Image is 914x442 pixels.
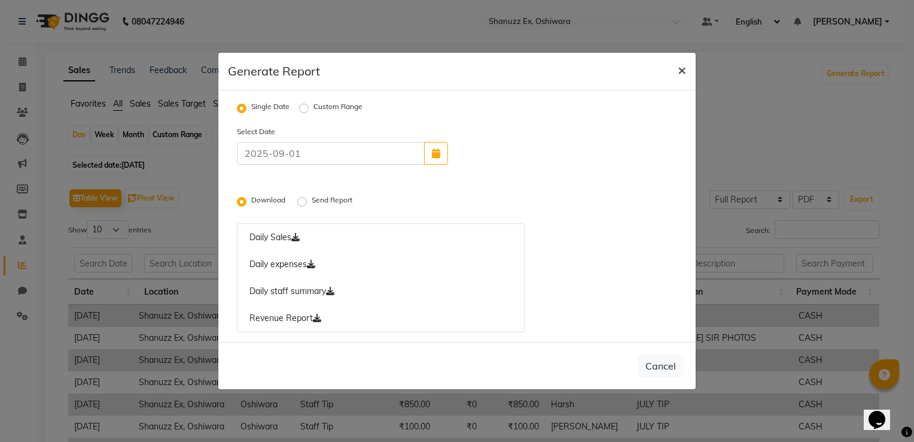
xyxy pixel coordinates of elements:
label: Single Date [251,101,290,116]
a: Daily expenses [237,251,525,278]
label: Custom Range [313,101,362,116]
label: Send Report [312,195,355,209]
a: Revenue Report [237,305,525,332]
input: 2025-09-01 [237,142,425,165]
h5: Generate Report [228,62,320,80]
iframe: chat widget [864,394,902,430]
a: Daily Sales [237,223,525,252]
a: Daily staff summary [237,278,525,305]
label: Download [251,195,288,209]
span: × [678,60,686,78]
label: Select Date [228,126,343,137]
button: Cancel [638,355,684,377]
button: Close [668,53,696,86]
